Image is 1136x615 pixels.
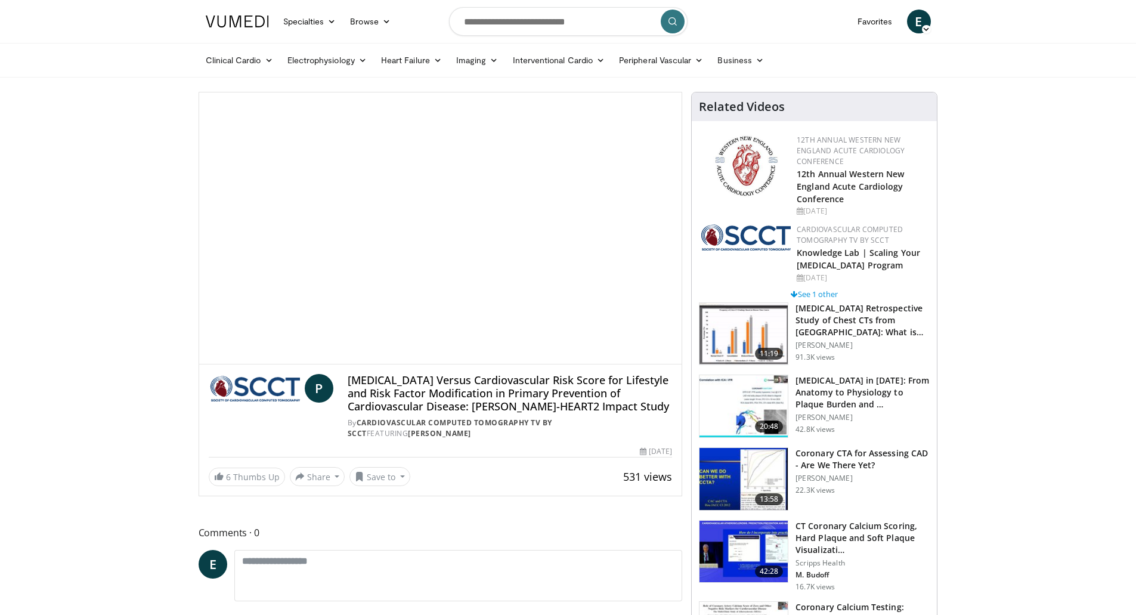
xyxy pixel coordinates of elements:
a: Browse [343,10,398,33]
a: Business [710,48,771,72]
p: 22.3K views [795,486,835,495]
p: M. Budoff [795,570,930,580]
a: 20:48 [MEDICAL_DATA] in [DATE]: From Anatomy to Physiology to Plaque Burden and … [PERSON_NAME] 4... [699,375,930,438]
a: Heart Failure [374,48,449,72]
a: Cardiovascular Computed Tomography TV by SCCT [797,224,903,245]
h4: Related Videos [699,100,785,114]
img: 51a70120-4f25-49cc-93a4-67582377e75f.png.150x105_q85_autocrop_double_scale_upscale_version-0.2.png [701,224,791,251]
h3: [MEDICAL_DATA] Retrospective Study of Chest CTs from [GEOGRAPHIC_DATA]: What is the Re… [795,302,930,338]
a: Interventional Cardio [506,48,612,72]
span: 6 [226,471,231,483]
h3: CT Coronary Calcium Scoring, Hard Plaque and Soft Plaque Visualizati… [795,520,930,556]
a: 11:19 [MEDICAL_DATA] Retrospective Study of Chest CTs from [GEOGRAPHIC_DATA]: What is the Re… [PE... [699,302,930,366]
a: Electrophysiology [280,48,374,72]
a: E [199,550,227,579]
p: 16.7K views [795,582,835,592]
p: Scripps Health [795,558,930,568]
span: Comments 0 [199,525,683,540]
span: 531 views [623,469,672,484]
a: Knowledge Lab | Scaling Your [MEDICAL_DATA] Program [797,247,920,271]
img: 0954f259-7907-4053-a817-32a96463ecc8.png.150x105_q85_autocrop_double_scale_upscale_version-0.2.png [713,135,779,197]
p: [PERSON_NAME] [795,341,930,350]
h3: [MEDICAL_DATA] in [DATE]: From Anatomy to Physiology to Plaque Burden and … [795,375,930,410]
img: Cardiovascular Computed Tomography TV by SCCT [209,374,300,403]
h4: [MEDICAL_DATA] Versus Cardiovascular Risk Score for Lifestyle and Risk Factor Modification in Pri... [348,374,672,413]
a: Peripheral Vascular [612,48,710,72]
div: [DATE] [797,206,927,217]
a: Favorites [850,10,900,33]
button: Share [290,467,345,486]
p: 91.3K views [795,353,835,362]
video-js: Video Player [199,92,682,364]
img: c2eb46a3-50d3-446d-a553-a9f8510c7760.150x105_q85_crop-smart_upscale.jpg [699,303,788,365]
img: 823da73b-7a00-425d-bb7f-45c8b03b10c3.150x105_q85_crop-smart_upscale.jpg [699,375,788,437]
span: 42:28 [755,565,784,577]
a: 13:58 Coronary CTA for Assessing CAD - Are We There Yet? [PERSON_NAME] 22.3K views [699,447,930,511]
span: 13:58 [755,493,784,505]
h3: Coronary CTA for Assessing CAD - Are We There Yet? [795,447,930,471]
span: 20:48 [755,421,784,432]
a: Clinical Cardio [199,48,280,72]
a: P [305,374,333,403]
div: [DATE] [640,446,672,457]
input: Search topics, interventions [449,7,688,36]
div: By FEATURING [348,418,672,439]
p: 42.8K views [795,425,835,434]
a: 12th Annual Western New England Acute Cardiology Conference [797,135,905,166]
a: Imaging [449,48,506,72]
a: Cardiovascular Computed Tomography TV by SCCT [348,418,552,438]
a: Specialties [276,10,343,33]
img: VuMedi Logo [206,16,269,27]
p: [PERSON_NAME] [795,474,930,483]
p: [PERSON_NAME] [795,413,930,422]
span: 11:19 [755,348,784,360]
img: 4ea3ec1a-320e-4f01-b4eb-a8bc26375e8f.150x105_q85_crop-smart_upscale.jpg [699,521,788,583]
a: See 1 other [791,289,838,299]
a: 42:28 CT Coronary Calcium Scoring, Hard Plaque and Soft Plaque Visualizati… Scripps Health M. Bud... [699,520,930,592]
a: 12th Annual Western New England Acute Cardiology Conference [797,168,904,205]
a: 6 Thumbs Up [209,468,285,486]
a: [PERSON_NAME] [408,428,471,438]
a: E [907,10,931,33]
img: 34b2b9a4-89e5-4b8c-b553-8a638b61a706.150x105_q85_crop-smart_upscale.jpg [699,448,788,510]
div: [DATE] [797,273,927,283]
button: Save to [349,467,410,486]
